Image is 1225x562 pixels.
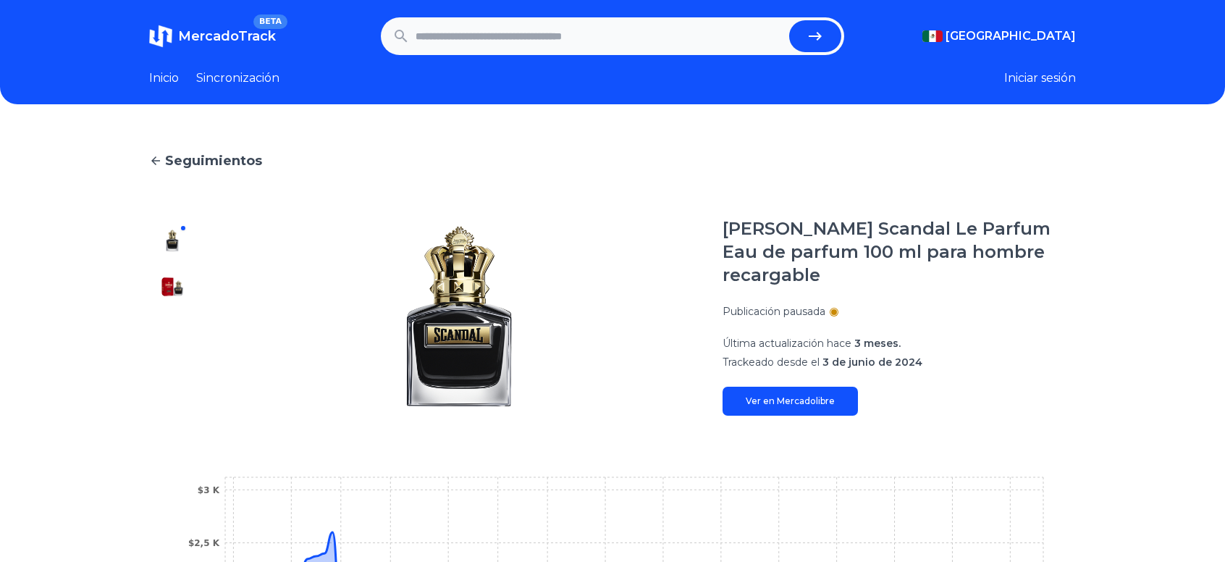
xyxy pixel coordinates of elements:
[854,337,901,350] font: 3 meses.
[196,71,279,85] font: Sincronización
[161,275,184,298] img: Jean Paul Gaultier Scandal Le Parfum Eau de parfum 100 ml para hombre recargable
[723,218,1051,285] font: [PERSON_NAME] Scandal Le Parfum Eau de parfum 100 ml para hombre recargable
[723,387,858,416] a: Ver en Mercadolibre
[922,30,943,42] img: México
[188,538,220,548] tspan: $2,5 K
[198,485,220,495] tspan: $3 K
[946,29,1076,43] font: [GEOGRAPHIC_DATA]
[149,25,276,48] a: MercadoTrackBETA
[1004,70,1076,87] button: Iniciar sesión
[723,337,851,350] font: Última actualización hace
[1004,71,1076,85] font: Iniciar sesión
[149,25,172,48] img: MercadoTrack
[178,28,276,44] font: MercadoTrack
[723,305,825,318] font: Publicación pausada
[259,17,282,26] font: BETA
[922,28,1076,45] button: [GEOGRAPHIC_DATA]
[224,217,694,416] img: Jean Paul Gaultier Scandal Le Parfum Eau de parfum 100 ml para hombre recargable
[149,71,179,85] font: Inicio
[196,70,279,87] a: Sincronización
[822,356,922,369] font: 3 de junio de 2024
[161,229,184,252] img: Jean Paul Gaultier Scandal Le Parfum Eau de parfum 100 ml para hombre recargable
[149,70,179,87] a: Inicio
[746,395,835,406] font: Ver en Mercadolibre
[149,151,1076,171] a: Seguimientos
[165,153,262,169] font: Seguimientos
[723,356,820,369] font: Trackeado desde el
